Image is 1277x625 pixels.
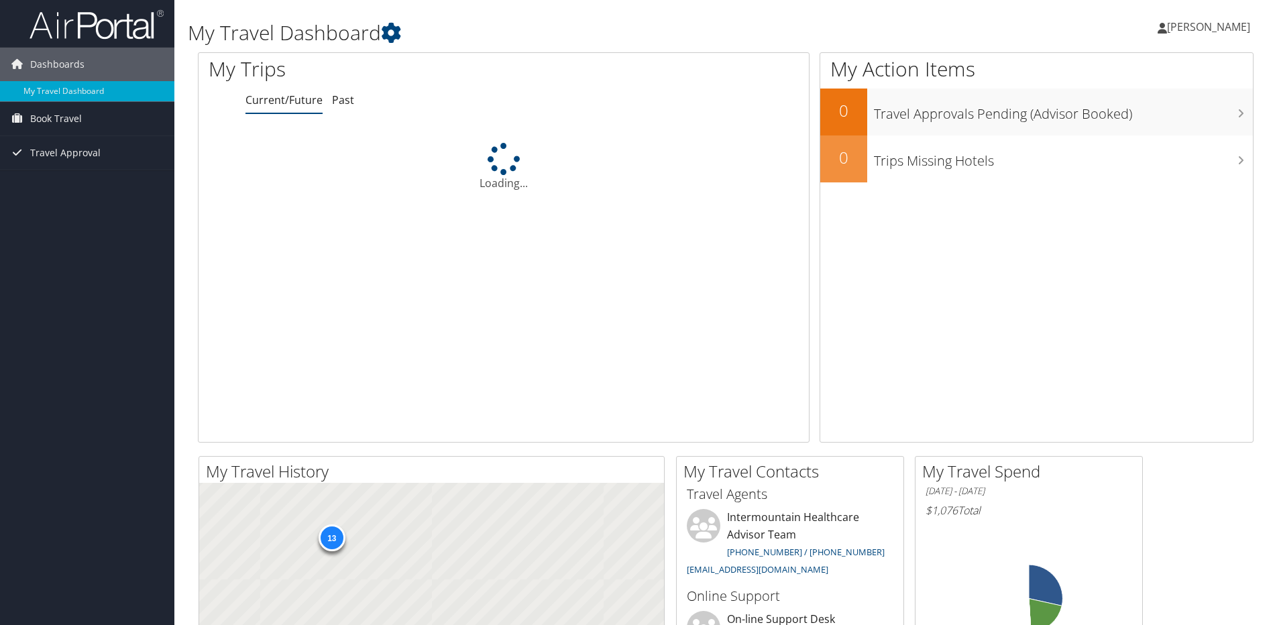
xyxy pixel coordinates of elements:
[30,48,85,81] span: Dashboards
[209,55,545,83] h1: My Trips
[30,136,101,170] span: Travel Approval
[820,146,867,169] h2: 0
[680,509,900,581] li: Intermountain Healthcare Advisor Team
[874,98,1253,123] h3: Travel Approvals Pending (Advisor Booked)
[199,143,809,191] div: Loading...
[926,503,958,518] span: $1,076
[874,145,1253,170] h3: Trips Missing Hotels
[926,485,1132,498] h6: [DATE] - [DATE]
[922,460,1142,483] h2: My Travel Spend
[687,485,893,504] h3: Travel Agents
[1158,7,1264,47] a: [PERSON_NAME]
[687,563,828,575] a: [EMAIL_ADDRESS][DOMAIN_NAME]
[926,503,1132,518] h6: Total
[687,587,893,606] h3: Online Support
[820,55,1253,83] h1: My Action Items
[1167,19,1250,34] span: [PERSON_NAME]
[206,460,664,483] h2: My Travel History
[820,99,867,122] h2: 0
[188,19,905,47] h1: My Travel Dashboard
[820,89,1253,135] a: 0Travel Approvals Pending (Advisor Booked)
[30,102,82,135] span: Book Travel
[245,93,323,107] a: Current/Future
[30,9,164,40] img: airportal-logo.png
[727,546,885,558] a: [PHONE_NUMBER] / [PHONE_NUMBER]
[332,93,354,107] a: Past
[683,460,903,483] h2: My Travel Contacts
[820,135,1253,182] a: 0Trips Missing Hotels
[318,524,345,551] div: 13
